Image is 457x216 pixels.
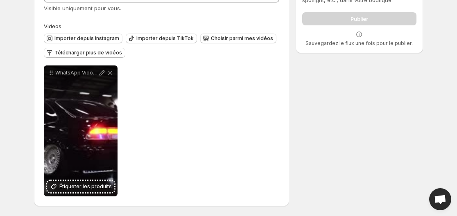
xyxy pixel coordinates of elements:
span: Importer depuis TikTok [136,35,194,42]
p: WhatsApp Vido [DATE] 083112_97bf19ae [55,70,98,76]
span: Télécharger plus de vidéos [54,49,122,56]
span: Videos [44,23,61,29]
div: Open chat [429,188,451,210]
span: Étiqueter les produits [59,182,112,191]
button: Télécharger plus de vidéos [44,48,125,58]
span: Visible uniquement pour vous. [44,5,121,11]
button: Choisir parmi mes vidéos [200,34,276,43]
div: WhatsApp Vido [DATE] 083112_97bf19aeÉtiqueter les produits [44,65,118,196]
span: Importer depuis Instagram [54,35,119,42]
p: Sauvegardez le flux une fois pour le publier. [305,40,413,47]
span: Choisir parmi mes vidéos [211,35,273,42]
button: Étiqueter les produits [47,181,114,192]
button: Importer depuis Instagram [44,34,122,43]
button: Importer depuis TikTok [126,34,197,43]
